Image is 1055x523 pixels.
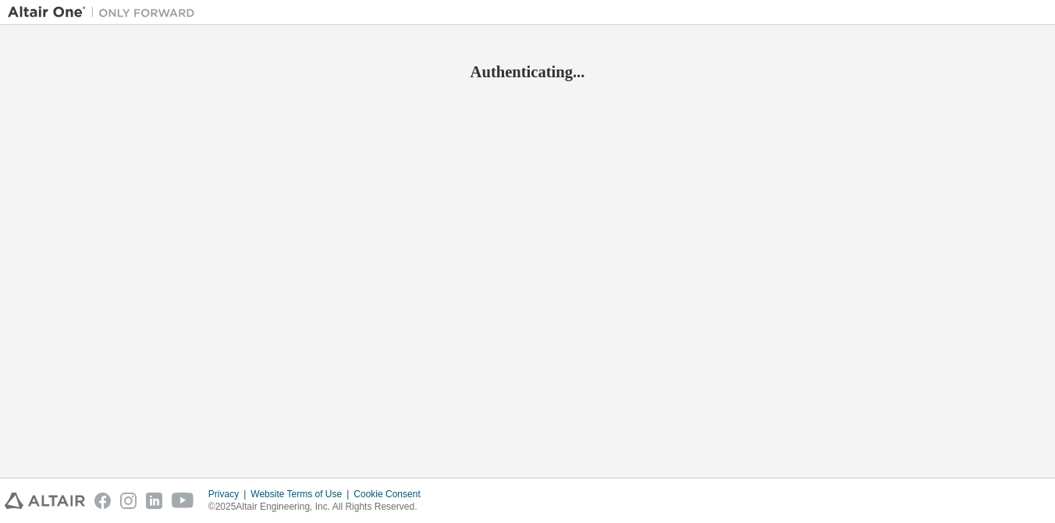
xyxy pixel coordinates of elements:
[208,500,430,514] p: © 2025 Altair Engineering, Inc. All Rights Reserved.
[8,5,203,20] img: Altair One
[5,493,85,509] img: altair_logo.svg
[172,493,194,509] img: youtube.svg
[208,488,250,500] div: Privacy
[353,488,429,500] div: Cookie Consent
[250,488,353,500] div: Website Terms of Use
[94,493,111,509] img: facebook.svg
[8,62,1047,82] h2: Authenticating...
[146,493,162,509] img: linkedin.svg
[120,493,137,509] img: instagram.svg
